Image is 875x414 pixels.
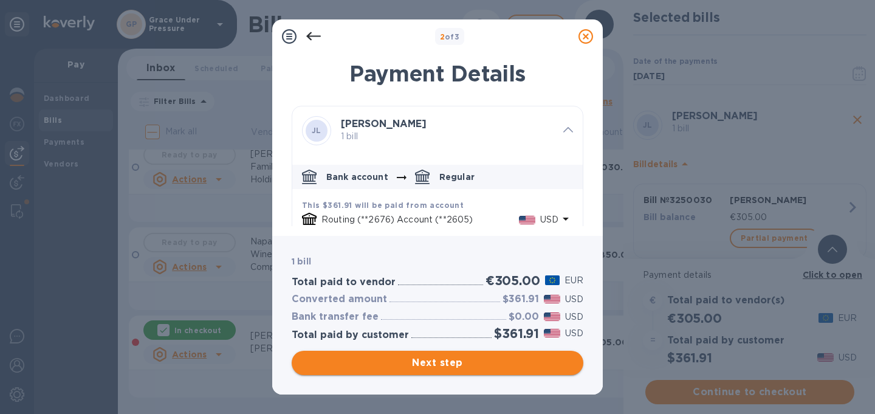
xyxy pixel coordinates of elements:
h3: $361.91 [503,294,539,305]
div: default-method [292,160,583,367]
h1: Payment Details [292,61,583,86]
span: Next step [301,356,574,370]
b: This $361.91 will be paid from account [302,201,464,210]
img: USD [519,216,535,224]
img: USD [544,295,560,303]
p: 1 bill [341,130,554,143]
h3: $0.00 [509,311,539,323]
p: Regular [439,171,475,183]
p: USD [540,213,558,226]
h3: Bank transfer fee [292,311,379,323]
span: 2 [440,32,445,41]
b: JL [312,126,321,135]
p: Bank account [326,171,388,183]
p: USD [565,327,583,340]
p: USD [565,293,583,306]
h3: Total paid to vendor [292,277,396,288]
img: USD [544,329,560,337]
img: USD [544,312,560,321]
button: Next step [292,351,583,375]
p: USD [565,311,583,323]
h3: Converted amount [292,294,387,305]
p: Routing (**2676) Account (**2605) [321,213,519,226]
h3: Total paid by customer [292,329,409,341]
p: EUR [564,274,583,287]
div: JL[PERSON_NAME] 1 bill [292,106,583,155]
b: 1 bill [292,257,311,266]
h2: €305.00 [486,273,540,288]
b: [PERSON_NAME] [341,118,427,129]
b: of 3 [440,32,460,41]
h2: $361.91 [494,326,539,341]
